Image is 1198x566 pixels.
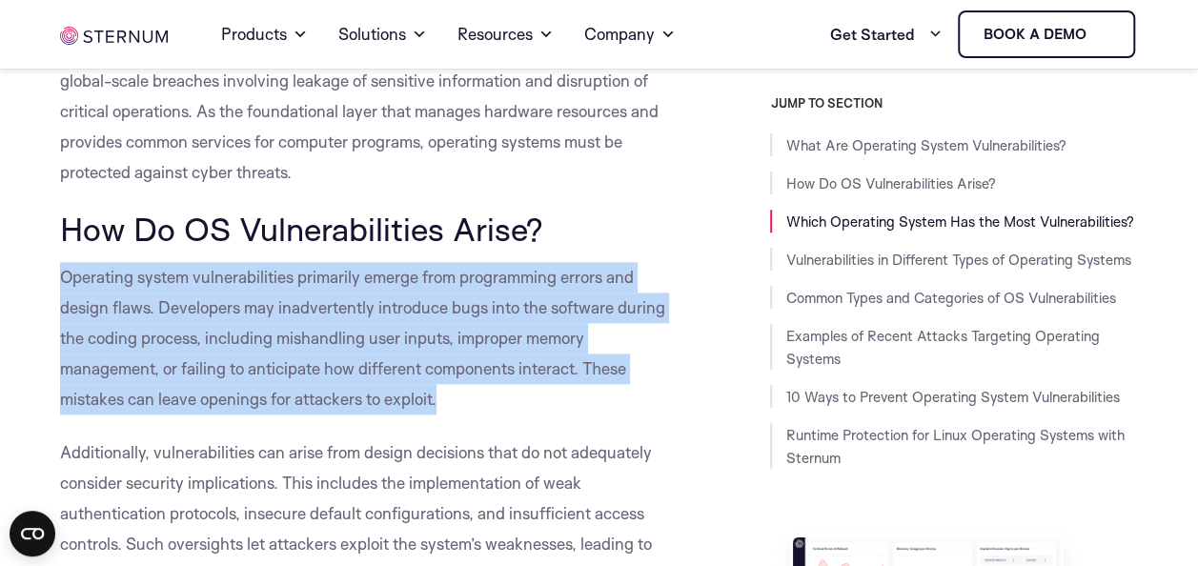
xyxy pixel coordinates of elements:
a: What Are Operating System Vulnerabilities? [785,136,1066,154]
h3: JUMP TO SECTION [770,95,1138,111]
span: Operating system vulnerabilities primarily emerge from programming errors and design flaws. Devel... [60,267,665,409]
a: Vulnerabilities in Different Types of Operating Systems [785,251,1130,269]
a: Examples of Recent Attacks Targeting Operating Systems [785,327,1099,368]
button: Open CMP widget [10,511,55,556]
a: Common Types and Categories of OS Vulnerabilities [785,289,1115,307]
a: How Do OS Vulnerabilities Arise? [785,174,995,192]
a: Book a demo [958,10,1135,58]
a: Get Started [830,15,943,53]
img: sternum iot [1094,27,1109,42]
a: Runtime Protection for Linux Operating Systems with Sternum [785,426,1124,467]
img: sternum iot [60,27,168,45]
a: Which Operating System Has the Most Vulnerabilities? [785,212,1133,231]
a: 10 Ways to Prevent Operating System Vulnerabilities [785,388,1119,406]
span: The impact of exploiting these vulnerabilities ranges from minor disturbances to global-scale bre... [60,40,659,182]
span: How Do OS Vulnerabilities Arise? [60,209,543,249]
